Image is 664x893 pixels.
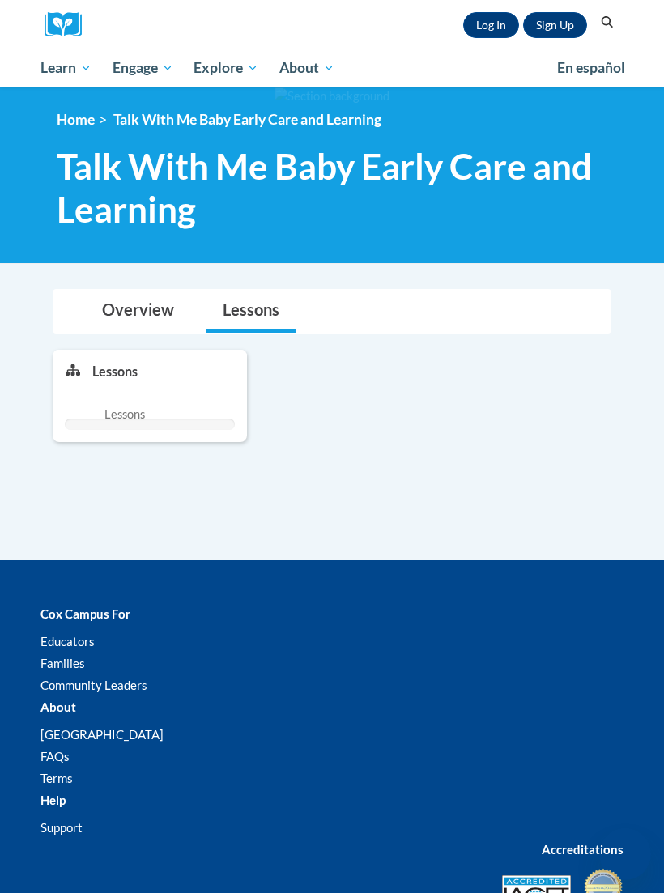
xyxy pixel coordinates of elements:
[40,634,95,648] a: Educators
[206,290,296,333] a: Lessons
[40,58,92,78] span: Learn
[595,13,619,32] button: Search
[104,406,145,423] span: Lessons
[463,12,519,38] a: Log In
[40,793,66,807] b: Help
[40,820,83,835] a: Support
[40,749,70,763] a: FAQs
[269,49,345,87] a: About
[57,111,95,128] a: Home
[40,727,164,742] a: [GEOGRAPHIC_DATA]
[40,606,130,621] b: Cox Campus For
[542,842,624,857] b: Accreditations
[523,12,587,38] a: Register
[113,111,381,128] span: Talk With Me Baby Early Care and Learning
[194,58,258,78] span: Explore
[45,12,93,37] img: Logo brand
[275,87,389,105] img: Section background
[547,51,636,85] a: En español
[40,771,73,785] a: Terms
[86,290,190,333] a: Overview
[279,58,334,78] span: About
[40,678,147,692] a: Community Leaders
[92,363,138,381] p: Lessons
[183,49,269,87] a: Explore
[113,58,173,78] span: Engage
[45,12,93,37] a: Cox Campus
[557,59,625,76] span: En español
[102,49,184,87] a: Engage
[40,656,85,670] a: Families
[57,145,615,231] span: Talk With Me Baby Early Care and Learning
[40,700,76,714] b: About
[30,49,102,87] a: Learn
[599,828,651,880] iframe: Button to launch messaging window
[28,49,636,87] div: Main menu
